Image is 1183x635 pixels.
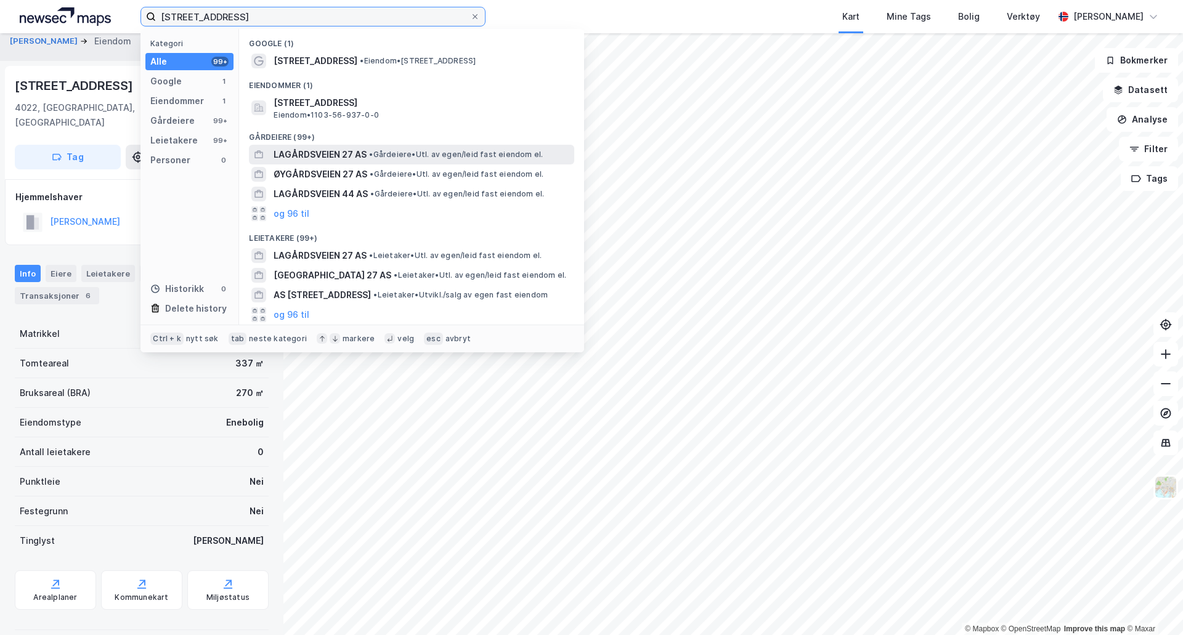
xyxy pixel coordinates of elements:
button: Bokmerker [1095,48,1178,73]
span: • [373,290,377,299]
img: Z [1154,475,1177,499]
a: Mapbox [965,625,999,633]
div: Gårdeiere (99+) [239,123,584,145]
span: ØYGÅRDSVEIEN 27 AS [274,167,367,182]
div: tab [229,333,247,345]
img: logo.a4113a55bc3d86da70a041830d287a7e.svg [20,7,111,26]
button: Datasett [1103,78,1178,102]
div: Bolig [958,9,980,24]
div: Datasett [140,265,186,282]
div: Kategori [150,39,234,48]
div: Eiendomstype [20,415,81,430]
div: velg [397,334,414,344]
button: Tags [1121,166,1178,191]
div: 99+ [211,57,229,67]
div: Festegrunn [20,504,68,519]
div: Transaksjoner [15,287,99,304]
div: Bruksareal (BRA) [20,386,91,400]
div: Nei [250,504,264,519]
div: [STREET_ADDRESS] [15,76,136,95]
div: [PERSON_NAME] [1073,9,1144,24]
div: 1 [219,96,229,106]
div: Verktøy [1007,9,1040,24]
div: Alle [150,54,167,69]
span: Leietaker • Utvikl./salg av egen fast eiendom [373,290,548,300]
span: • [360,56,364,65]
div: Google (1) [239,29,584,51]
span: [STREET_ADDRESS] [274,95,569,110]
span: • [369,150,373,159]
span: • [394,270,397,280]
div: Tomteareal [20,356,69,371]
div: Arealplaner [33,593,77,602]
button: og 96 til [274,206,309,221]
span: • [370,169,373,179]
div: Mine Tags [887,9,931,24]
div: Tinglyst [20,533,55,548]
div: Kart [842,9,860,24]
span: Leietaker • Utl. av egen/leid fast eiendom el. [369,251,542,261]
div: Google [150,74,182,89]
div: 0 [219,284,229,294]
div: nytt søk [186,334,219,344]
div: markere [343,334,375,344]
span: Eiendom • [STREET_ADDRESS] [360,56,476,66]
div: Hjemmelshaver [15,190,268,204]
div: 99+ [211,135,229,145]
a: Improve this map [1064,625,1125,633]
div: avbryt [445,334,471,344]
span: Gårdeiere • Utl. av egen/leid fast eiendom el. [370,189,544,199]
button: [PERSON_NAME] [10,35,80,47]
div: Ctrl + k [150,333,184,345]
span: LAGÅRDSVEIEN 27 AS [274,248,367,263]
button: Filter [1119,137,1178,161]
div: Kontrollprogram for chat [1121,576,1183,635]
div: Personer [150,153,190,168]
div: 0 [219,155,229,165]
span: Leietaker • Utl. av egen/leid fast eiendom el. [394,270,566,280]
div: Punktleie [20,474,60,489]
div: neste kategori [249,334,307,344]
div: 6 [82,289,94,302]
div: 0 [258,445,264,459]
span: • [369,251,373,260]
div: [PERSON_NAME] [193,533,264,548]
div: Delete history [165,301,227,316]
div: Antall leietakere [20,445,91,459]
div: Kommunekart [115,593,168,602]
button: og 96 til [274,307,309,322]
div: Gårdeiere [150,113,195,128]
span: [STREET_ADDRESS] [274,54,357,68]
button: Analyse [1107,107,1178,132]
span: Eiendom • 1103-56-937-0-0 [274,110,379,120]
div: Eiendommer (1) [239,71,584,93]
span: AS [STREET_ADDRESS] [274,288,371,302]
span: Gårdeiere • Utl. av egen/leid fast eiendom el. [369,150,543,160]
div: esc [424,333,443,345]
div: Info [15,265,41,282]
div: 4022, [GEOGRAPHIC_DATA], [GEOGRAPHIC_DATA] [15,100,173,130]
input: Søk på adresse, matrikkel, gårdeiere, leietakere eller personer [156,7,470,26]
span: LAGÅRDSVEIEN 44 AS [274,187,368,201]
span: • [370,189,374,198]
span: LAGÅRDSVEIEN 27 AS [274,147,367,162]
div: Eiendommer [150,94,204,108]
div: Matrikkel [20,326,60,341]
div: Miljøstatus [206,593,250,602]
div: 337 ㎡ [235,356,264,371]
div: 1 [219,76,229,86]
div: Eiere [46,265,76,282]
div: Leietakere [81,265,135,282]
iframe: Chat Widget [1121,576,1183,635]
a: OpenStreetMap [1001,625,1061,633]
div: Leietakere (99+) [239,224,584,246]
span: Gårdeiere • Utl. av egen/leid fast eiendom el. [370,169,543,179]
div: 99+ [211,116,229,126]
div: 270 ㎡ [236,386,264,400]
span: [GEOGRAPHIC_DATA] 27 AS [274,268,391,283]
div: Enebolig [226,415,264,430]
div: Eiendom [94,34,131,49]
button: Tag [15,145,121,169]
div: Leietakere [150,133,198,148]
div: Nei [250,474,264,489]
